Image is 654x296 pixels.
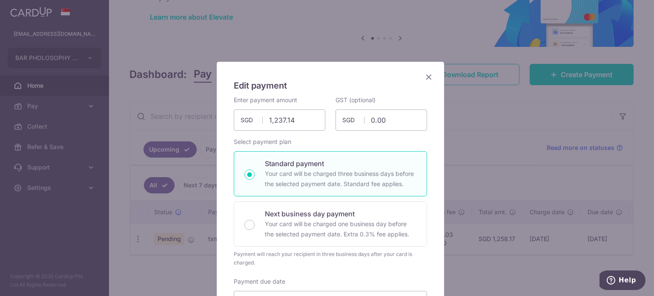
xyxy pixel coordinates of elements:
[265,209,416,219] p: Next business day payment
[265,219,416,239] p: Your card will be charged one business day before the selected payment date. Extra 0.3% fee applies.
[336,96,376,104] label: GST (optional)
[234,250,427,267] div: Payment will reach your recipient in three business days after your card is charged.
[234,109,325,131] input: 0.00
[599,270,645,292] iframe: Opens a widget where you can find more information
[234,277,285,286] label: Payment due date
[265,169,416,189] p: Your card will be charged three business days before the selected payment date. Standard fee appl...
[234,138,291,146] label: Select payment plan
[342,116,364,124] span: SGD
[265,158,416,169] p: Standard payment
[336,109,427,131] input: 0.00
[241,116,263,124] span: SGD
[234,96,297,104] label: Enter payment amount
[234,79,427,92] h5: Edit payment
[424,72,434,82] button: Close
